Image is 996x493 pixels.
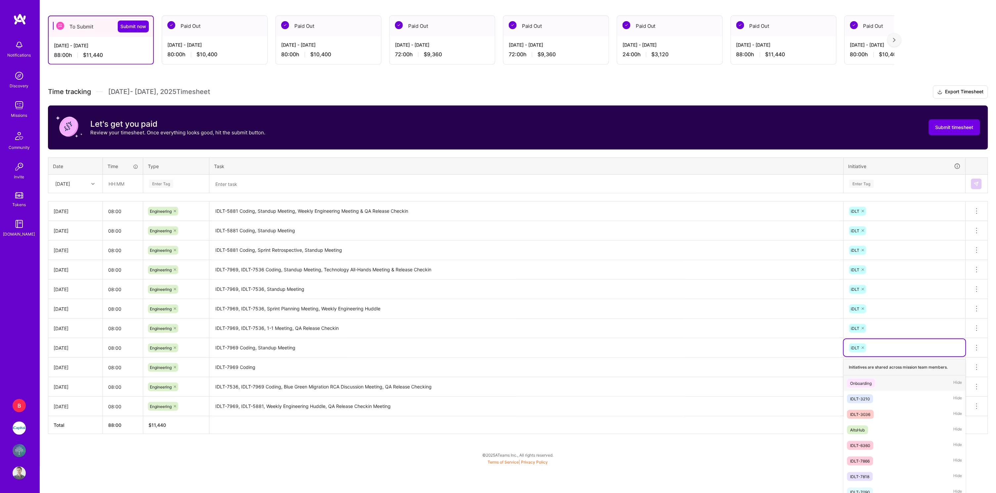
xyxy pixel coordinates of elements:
[11,128,27,144] img: Community
[150,287,172,292] span: Engineering
[281,21,289,29] img: Paid Out
[765,51,785,58] span: $11,440
[954,457,962,466] span: Hide
[310,51,331,58] span: $10,400
[210,280,843,299] textarea: IDLT-7969, IDLT-7536, Standup Meeting
[167,51,262,58] div: 80:00 h
[13,69,26,82] img: discovery
[210,222,843,240] textarea: IDLT-5881 Coding, Standup Meeting
[108,163,138,170] div: Time
[937,89,943,96] i: icon Download
[281,41,376,48] div: [DATE] - [DATE]
[54,403,97,410] div: [DATE]
[49,16,153,37] div: To Submit
[54,383,97,390] div: [DATE]
[844,359,966,376] div: Initiatives are shared across mission team members.
[974,181,979,187] img: Submit
[210,358,843,377] textarea: IDLT-7969 Coding
[13,38,26,52] img: bell
[150,209,172,214] span: Engineering
[390,16,495,36] div: Paid Out
[850,426,865,433] div: AltsHub
[850,51,945,58] div: 80:00 h
[736,41,831,48] div: [DATE] - [DATE]
[143,157,209,175] th: Type
[103,359,143,376] input: HH:MM
[13,399,26,412] div: B
[11,112,27,119] div: Missions
[103,398,143,415] input: HH:MM
[48,157,103,175] th: Date
[83,52,103,59] span: $11,440
[150,365,172,370] span: Engineering
[103,175,143,193] input: HH:MM
[509,41,603,48] div: [DATE] - [DATE]
[103,242,143,259] input: HH:MM
[276,16,381,36] div: Paid Out
[851,209,860,214] span: iDLT
[623,41,717,48] div: [DATE] - [DATE]
[623,21,630,29] img: Paid Out
[150,228,172,233] span: Engineering
[210,241,843,260] textarea: IDLT-5881 Coding, Sprint Retrospective, Standup Meeting
[13,201,26,208] div: Tokens
[56,22,64,30] img: To Submit
[850,380,872,387] div: Onboarding
[879,51,900,58] span: $10,400
[103,416,143,434] th: 88:00
[196,51,217,58] span: $10,400
[509,21,517,29] img: Paid Out
[103,339,143,357] input: HH:MM
[954,426,962,434] span: Hide
[150,384,172,389] span: Engineering
[54,305,97,312] div: [DATE]
[935,124,974,131] span: Submit timesheet
[150,404,172,409] span: Engineering
[103,378,143,396] input: HH:MM
[736,21,744,29] img: Paid Out
[954,394,962,403] span: Hide
[11,444,27,457] a: Flowcarbon: AI Memory Company
[13,217,26,231] img: guide book
[850,411,871,418] div: IDLT-3036
[731,16,836,36] div: Paid Out
[538,51,556,58] span: $9,360
[103,222,143,240] input: HH:MM
[851,326,860,331] span: iDLT
[54,286,97,293] div: [DATE]
[13,467,26,480] img: User Avatar
[149,422,166,428] span: $ 11,440
[162,16,267,36] div: Paid Out
[90,119,265,129] h3: Let's get you paid
[118,21,149,32] button: Submit now
[395,51,490,58] div: 72:00 h
[167,41,262,48] div: [DATE] - [DATE]
[108,88,210,96] span: [DATE] - [DATE] , 2025 Timesheet
[40,447,996,463] div: © 2025 ATeams Inc., All rights reserved.
[509,51,603,58] div: 72:00 h
[850,41,945,48] div: [DATE] - [DATE]
[395,41,490,48] div: [DATE] - [DATE]
[54,266,97,273] div: [DATE]
[954,379,962,388] span: Hide
[849,179,874,189] div: Enter Tag
[103,202,143,220] input: HH:MM
[103,281,143,298] input: HH:MM
[851,306,860,311] span: iDLT
[103,300,143,318] input: HH:MM
[13,422,26,435] img: iCapital: Build and maintain RESTful API
[395,21,403,29] img: Paid Out
[210,261,843,279] textarea: IDLT-7969, IDLT-7536 Coding, Standup Meeting, Technology All-Hands Meeting & Release Checkin
[848,162,961,170] div: Initiative
[8,52,31,59] div: Notifications
[54,42,148,49] div: [DATE] - [DATE]
[851,228,860,233] span: iDLT
[14,173,24,180] div: Invite
[150,306,172,311] span: Engineering
[54,227,97,234] div: [DATE]
[954,472,962,481] span: Hide
[150,326,172,331] span: Engineering
[54,247,97,254] div: [DATE]
[210,319,843,338] textarea: IDLT-7969, IDLT-7536, 1-1 Meeting, QA Release Checkin
[954,410,962,419] span: Hide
